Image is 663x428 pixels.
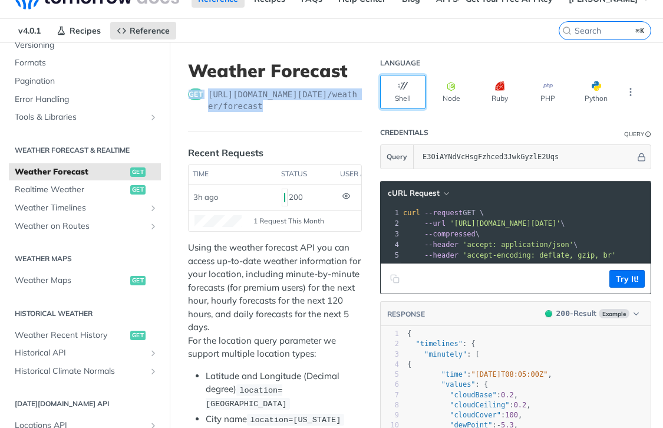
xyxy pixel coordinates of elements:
span: get [130,185,146,195]
button: Show subpages for Tools & Libraries [149,113,158,122]
span: --header [424,241,459,249]
div: 6 [381,380,399,390]
div: 5 [381,370,399,380]
div: 4 [381,239,401,250]
span: Weather Recent History [15,330,127,341]
span: Formats [15,57,158,69]
a: Weather Recent Historyget [9,327,161,344]
canvas: Line Graph [194,215,242,227]
span: { [407,330,411,338]
span: '[URL][DOMAIN_NAME][DATE]' [450,219,560,228]
span: : , [407,411,522,419]
span: 200 [284,193,285,202]
div: Recent Requests [188,146,263,160]
div: Credentials [380,128,428,137]
kbd: ⌘K [633,25,648,37]
span: curl [403,209,420,217]
h2: [DATE][DOMAIN_NAME] API [9,399,161,409]
span: \ [403,241,578,249]
span: cURL Request [388,188,440,198]
span: Weather Maps [15,275,127,287]
span: https://api.tomorrow.io/v4/weather/forecast [208,88,362,112]
a: Weather on RoutesShow subpages for Weather on Routes [9,218,161,235]
span: get [130,167,146,177]
button: Try It! [609,270,645,288]
span: Historical API [15,347,146,359]
a: Historical APIShow subpages for Historical API [9,344,161,362]
th: user agent [336,165,338,184]
div: QueryInformation [624,130,651,139]
div: 8 [381,400,399,410]
th: status [277,165,336,184]
span: "cloudCeiling" [450,401,509,409]
div: 4 [381,360,399,370]
button: 200200-ResultExample [539,308,645,320]
div: Query [624,130,644,139]
button: Shell [380,75,425,109]
span: get [130,331,146,340]
div: 2 [381,339,399,349]
a: Recipes [50,22,107,39]
span: get [188,88,203,100]
span: --header [424,251,459,259]
span: Versioning [15,39,158,51]
a: Formats [9,54,161,72]
span: Realtime Weather [15,184,127,196]
svg: Search [562,26,572,35]
span: : [ [407,350,480,358]
svg: More ellipsis [625,87,636,97]
span: "[DATE]T08:05:00Z" [471,370,547,378]
span: Query [387,152,407,162]
span: v4.0.1 [12,22,47,39]
span: { [407,360,411,368]
span: location=[GEOGRAPHIC_DATA] [206,386,287,408]
span: --compressed [424,230,476,238]
button: Python [573,75,619,109]
th: time [189,165,277,184]
a: Weather Mapsget [9,272,161,289]
input: apikey [417,145,635,169]
span: "minutely" [424,350,467,358]
span: --request [424,209,463,217]
a: Weather Forecastget [9,163,161,181]
span: 200 [556,309,570,318]
span: : , [407,391,518,399]
li: Latitude and Longitude (Decimal degree) [206,370,362,410]
div: 9 [381,410,399,420]
div: - Result [556,308,596,320]
span: "time" [441,370,467,378]
h2: Weather Maps [9,253,161,264]
div: 2 [381,218,401,229]
div: 1 [381,329,399,339]
button: Ruby [477,75,522,109]
div: 5 [381,250,401,261]
span: : { [407,340,476,348]
span: GET \ [403,209,484,217]
button: Hide [635,151,648,163]
span: 200 [545,310,552,317]
span: get [130,276,146,285]
a: Weather TimelinesShow subpages for Weather Timelines [9,199,161,217]
button: cURL Request [384,187,453,199]
span: Example [599,309,629,318]
span: 1 Request This Month [253,216,324,226]
span: 3h ago [193,192,218,202]
span: 0.2 [501,391,514,399]
i: Information [645,131,651,137]
div: Language [380,58,420,68]
button: Show subpages for Historical API [149,348,158,358]
span: \ [403,230,480,238]
a: Historical Climate NormalsShow subpages for Historical Climate Normals [9,363,161,380]
li: City name [206,413,362,426]
a: Versioning [9,37,161,54]
div: 3 [381,229,401,239]
h1: Weather Forecast [188,60,362,81]
span: : , [407,370,552,378]
button: Show subpages for Weather Timelines [149,203,158,213]
span: \ [403,219,565,228]
span: "cloudBase" [450,391,496,399]
a: Realtime Weatherget [9,181,161,199]
div: 7 [381,390,399,400]
button: Copy to clipboard [387,270,403,288]
button: More Languages [622,83,639,101]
